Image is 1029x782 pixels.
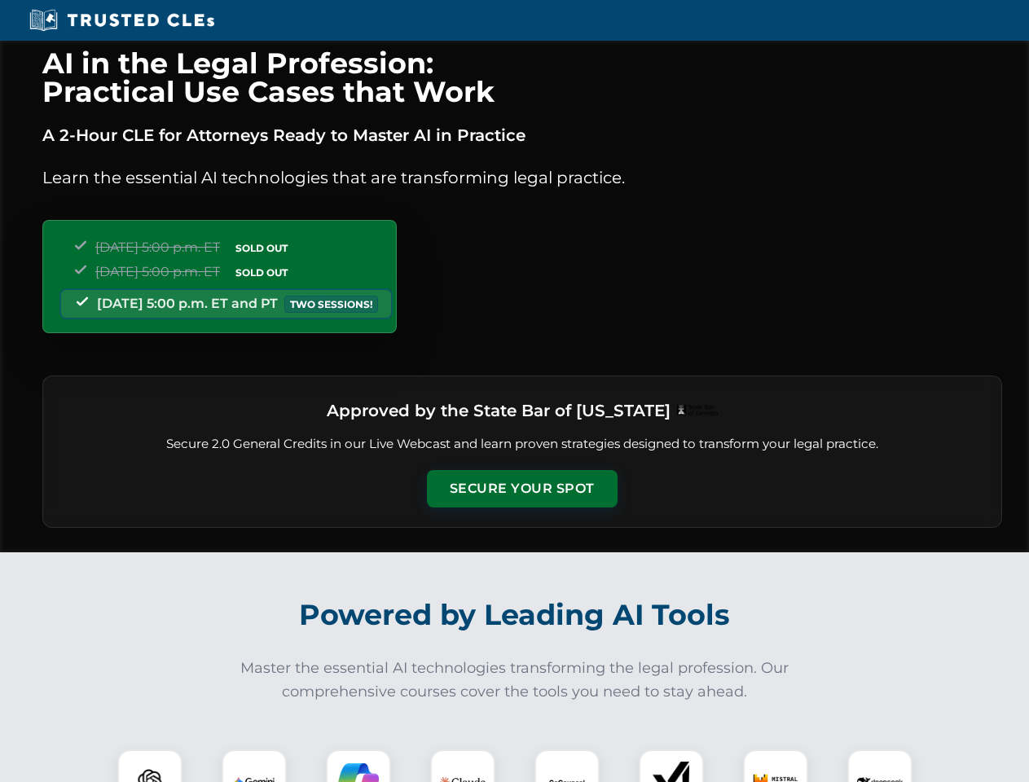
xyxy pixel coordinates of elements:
[24,8,219,33] img: Trusted CLEs
[42,49,1002,106] h1: AI in the Legal Profession: Practical Use Cases that Work
[327,396,671,425] h3: Approved by the State Bar of [US_STATE]
[230,264,293,281] span: SOLD OUT
[63,435,982,454] p: Secure 2.0 General Credits in our Live Webcast and learn proven strategies designed to transform ...
[230,239,293,257] span: SOLD OUT
[427,470,618,507] button: Secure Your Spot
[95,264,220,279] span: [DATE] 5:00 p.m. ET
[42,122,1002,148] p: A 2-Hour CLE for Attorneys Ready to Master AI in Practice
[64,586,966,644] h2: Powered by Leading AI Tools
[230,657,800,704] p: Master the essential AI technologies transforming the legal profession. Our comprehensive courses...
[95,239,220,255] span: [DATE] 5:00 p.m. ET
[677,405,718,416] img: Logo
[42,165,1002,191] p: Learn the essential AI technologies that are transforming legal practice.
